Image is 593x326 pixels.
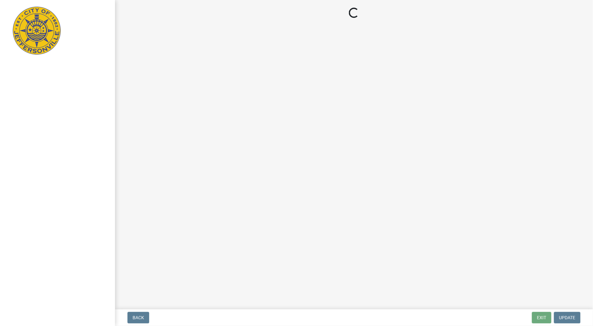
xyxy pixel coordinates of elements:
[559,315,575,320] span: Update
[532,312,551,323] button: Exit
[13,7,61,55] img: City of Jeffersonville, Indiana
[554,312,581,323] button: Update
[133,315,144,320] span: Back
[127,312,149,323] button: Back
